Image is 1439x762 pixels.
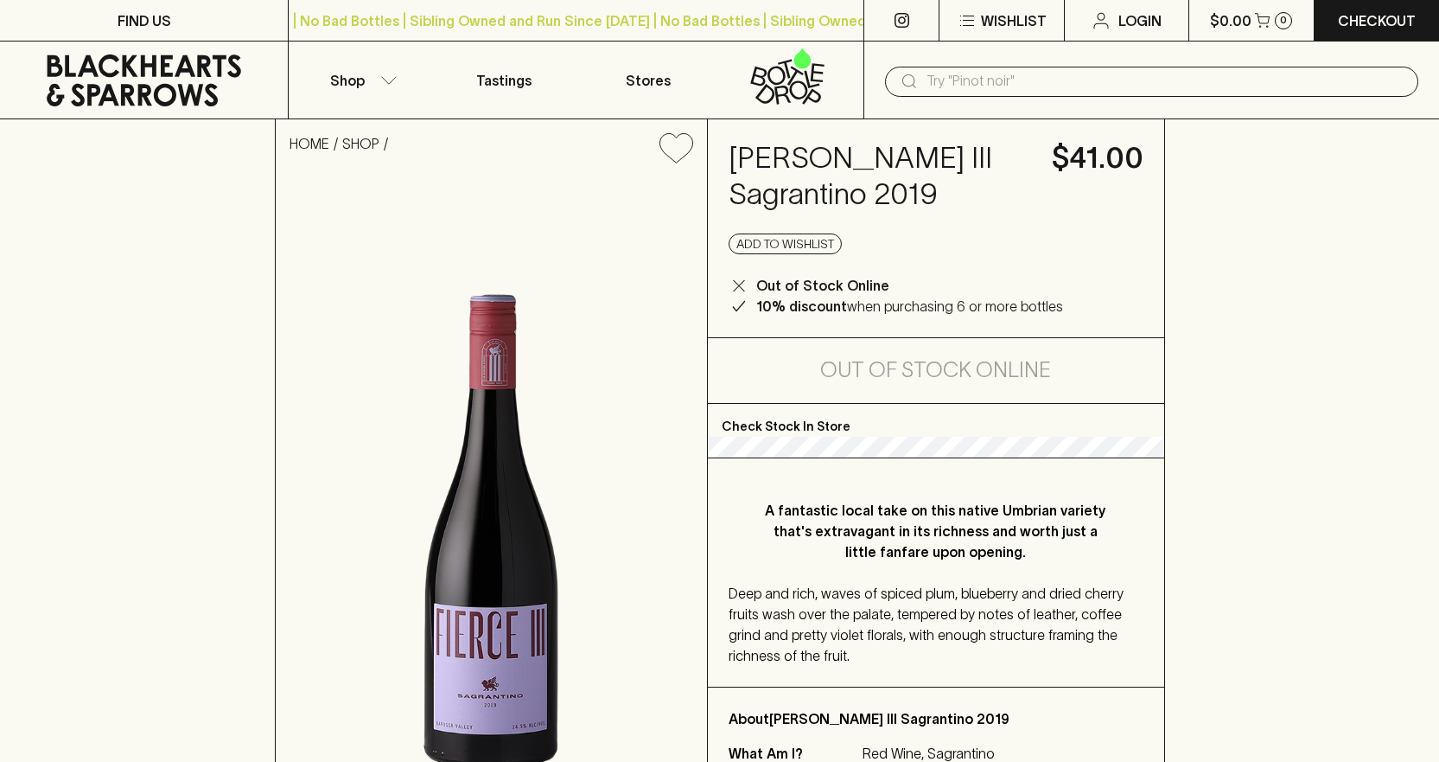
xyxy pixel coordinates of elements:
p: Shop [330,70,365,91]
b: 10% discount [756,298,847,314]
a: SHOP [342,136,379,151]
a: HOME [290,136,329,151]
p: FIND US [118,10,171,31]
p: Out of Stock Online [756,275,889,296]
p: About [PERSON_NAME] III Sagrantino 2019 [729,708,1143,729]
p: Login [1118,10,1162,31]
p: $0.00 [1210,10,1251,31]
span: Deep and rich, waves of spiced plum, blueberry and dried cherry fruits wash over the palate, temp... [729,586,1124,663]
p: A fantastic local take on this native Umbrian variety that's extravagant in its richness and wort... [763,500,1109,562]
a: Tastings [432,42,576,118]
button: Add to wishlist [729,234,842,254]
input: Try "Pinot noir" [926,67,1404,95]
p: 0 [1280,16,1287,25]
p: Checkout [1338,10,1416,31]
p: Tastings [476,70,532,91]
p: Stores [626,70,671,91]
h4: $41.00 [1052,140,1143,176]
button: Add to wishlist [653,126,700,170]
p: Wishlist [981,10,1047,31]
a: Stores [576,42,720,118]
h5: Out of Stock Online [820,356,1051,384]
h4: [PERSON_NAME] III Sagrantino 2019 [729,140,1031,213]
button: Shop [289,42,432,118]
p: Check Stock In Store [708,404,1164,437]
p: when purchasing 6 or more bottles [756,296,1063,317]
